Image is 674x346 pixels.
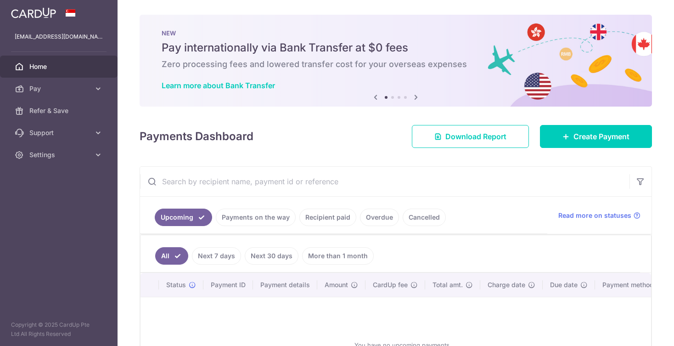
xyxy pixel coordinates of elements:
[29,62,90,71] span: Home
[573,131,629,142] span: Create Payment
[140,15,652,107] img: Bank transfer banner
[216,209,296,226] a: Payments on the way
[432,280,463,289] span: Total amt.
[192,247,241,265] a: Next 7 days
[155,209,212,226] a: Upcoming
[595,273,665,297] th: Payment method
[488,280,525,289] span: Charge date
[29,106,90,115] span: Refer & Save
[299,209,356,226] a: Recipient paid
[140,167,629,196] input: Search by recipient name, payment id or reference
[29,150,90,159] span: Settings
[29,128,90,137] span: Support
[325,280,348,289] span: Amount
[445,131,506,142] span: Download Report
[15,32,103,41] p: [EMAIL_ADDRESS][DOMAIN_NAME]
[540,125,652,148] a: Create Payment
[162,81,275,90] a: Learn more about Bank Transfer
[302,247,374,265] a: More than 1 month
[162,29,630,37] p: NEW
[360,209,399,226] a: Overdue
[162,59,630,70] h6: Zero processing fees and lowered transfer cost for your overseas expenses
[558,211,631,220] span: Read more on statuses
[253,273,317,297] th: Payment details
[245,247,298,265] a: Next 30 days
[203,273,253,297] th: Payment ID
[162,40,630,55] h5: Pay internationally via Bank Transfer at $0 fees
[11,7,56,18] img: CardUp
[558,211,640,220] a: Read more on statuses
[140,128,253,145] h4: Payments Dashboard
[403,209,446,226] a: Cancelled
[412,125,529,148] a: Download Report
[166,280,186,289] span: Status
[550,280,578,289] span: Due date
[29,84,90,93] span: Pay
[373,280,408,289] span: CardUp fee
[155,247,188,265] a: All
